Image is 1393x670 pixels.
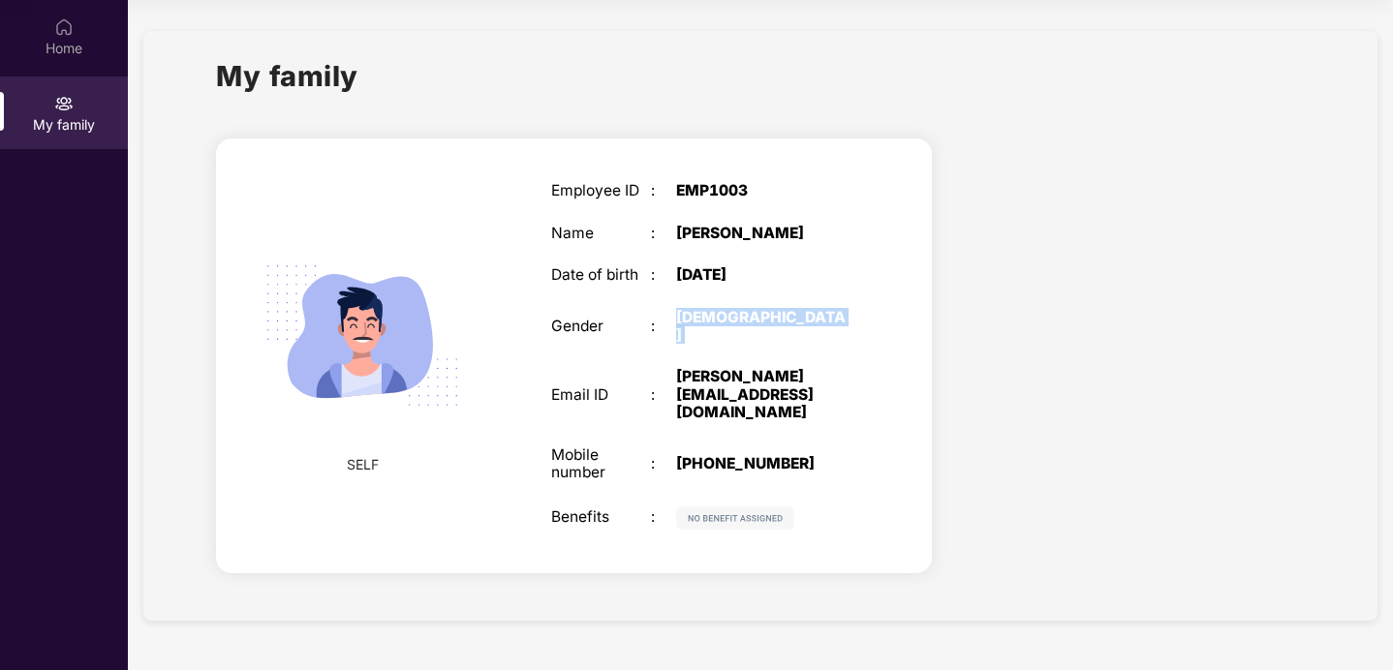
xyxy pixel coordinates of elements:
[551,266,651,284] div: Date of birth
[651,386,676,404] div: :
[676,182,851,199] div: EMP1003
[651,318,676,335] div: :
[676,506,794,530] img: svg+xml;base64,PHN2ZyB4bWxucz0iaHR0cDovL3d3dy53My5vcmcvMjAwMC9zdmciIHdpZHRoPSIxMjIiIGhlaWdodD0iMj...
[551,318,651,335] div: Gender
[651,225,676,242] div: :
[54,17,74,37] img: svg+xml;base64,PHN2ZyBpZD0iSG9tZSIgeG1sbnM9Imh0dHA6Ly93d3cudzMub3JnLzIwMDAvc3ZnIiB3aWR0aD0iMjAiIG...
[551,225,651,242] div: Name
[347,454,379,475] span: SELF
[551,446,651,482] div: Mobile number
[676,266,851,284] div: [DATE]
[651,182,676,199] div: :
[676,309,851,345] div: [DEMOGRAPHIC_DATA]
[54,94,74,113] img: svg+xml;base64,PHN2ZyB3aWR0aD0iMjAiIGhlaWdodD0iMjAiIHZpZXdCb3g9IjAgMCAyMCAyMCIgZmlsbD0ibm9uZSIgeG...
[676,368,851,421] div: [PERSON_NAME][EMAIL_ADDRESS][DOMAIN_NAME]
[243,217,481,455] img: svg+xml;base64,PHN2ZyB4bWxucz0iaHR0cDovL3d3dy53My5vcmcvMjAwMC9zdmciIHdpZHRoPSIyMjQiIGhlaWdodD0iMT...
[651,455,676,472] div: :
[651,266,676,284] div: :
[551,182,651,199] div: Employee ID
[216,54,358,98] h1: My family
[551,386,651,404] div: Email ID
[676,455,851,472] div: [PHONE_NUMBER]
[651,508,676,526] div: :
[551,508,651,526] div: Benefits
[676,225,851,242] div: [PERSON_NAME]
